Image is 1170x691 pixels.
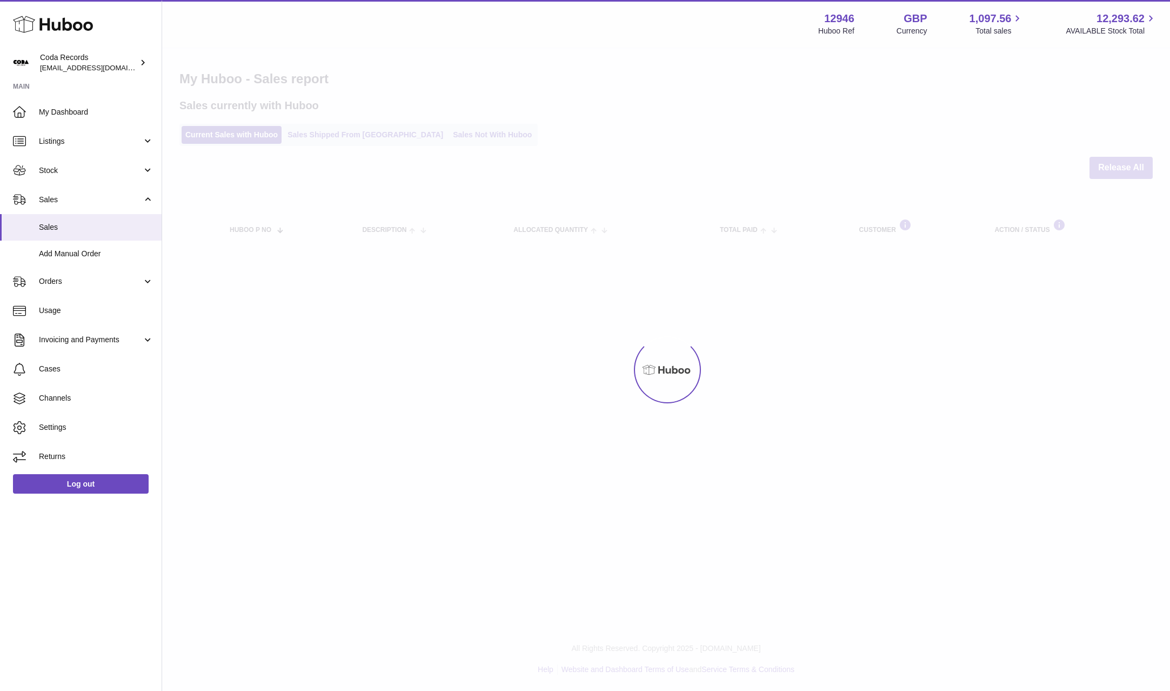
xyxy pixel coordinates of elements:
[897,26,927,36] div: Currency
[39,165,142,176] span: Stock
[39,276,142,287] span: Orders
[39,195,142,205] span: Sales
[13,474,149,494] a: Log out
[975,26,1024,36] span: Total sales
[39,305,153,316] span: Usage
[40,52,137,73] div: Coda Records
[13,55,29,71] img: haz@pcatmedia.com
[39,451,153,462] span: Returns
[970,11,1012,26] span: 1,097.56
[39,249,153,259] span: Add Manual Order
[824,11,854,26] strong: 12946
[1066,26,1157,36] span: AVAILABLE Stock Total
[1097,11,1145,26] span: 12,293.62
[39,422,153,433] span: Settings
[39,335,142,345] span: Invoicing and Payments
[904,11,927,26] strong: GBP
[40,63,159,72] span: [EMAIL_ADDRESS][DOMAIN_NAME]
[39,393,153,403] span: Channels
[39,107,153,117] span: My Dashboard
[970,11,1024,36] a: 1,097.56 Total sales
[1066,11,1157,36] a: 12,293.62 AVAILABLE Stock Total
[39,364,153,374] span: Cases
[818,26,854,36] div: Huboo Ref
[39,222,153,232] span: Sales
[39,136,142,147] span: Listings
